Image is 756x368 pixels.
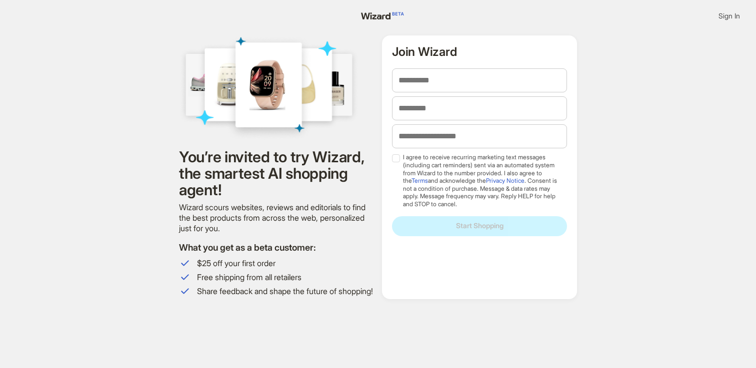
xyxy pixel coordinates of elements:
span: Share feedback and shape the future of shopping! [197,286,374,297]
h1: You’re invited to try Wizard, the smartest AI shopping agent! [179,149,374,198]
span: I agree to receive recurring marketing text messages (including cart reminders) sent via an autom... [403,153,562,208]
a: Privacy Notice [486,177,524,184]
div: Wizard scours websites, reviews and editorials to find the best products from across the web, per... [179,202,374,233]
span: $25 off your first order [197,258,374,269]
button: Sign In [710,8,748,24]
h2: What you get as a beta customer: [179,242,374,253]
span: Free shipping from all retailers [197,272,374,283]
span: Sign In [718,11,740,20]
button: Start Shopping [392,216,567,236]
h2: Join Wizard [392,45,567,58]
a: Terms [411,177,428,184]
